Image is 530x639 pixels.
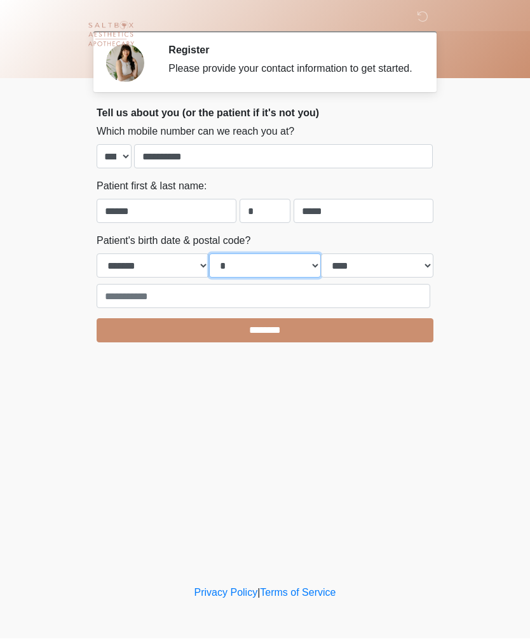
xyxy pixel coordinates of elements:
[260,588,336,598] a: Terms of Service
[84,10,138,64] img: Saltbox Aesthetics Logo
[257,588,260,598] a: |
[97,179,207,194] label: Patient first & last name:
[97,234,250,249] label: Patient's birth date & postal code?
[194,588,258,598] a: Privacy Policy
[97,107,433,119] h2: Tell us about you (or the patient if it's not you)
[97,124,294,140] label: Which mobile number can we reach you at?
